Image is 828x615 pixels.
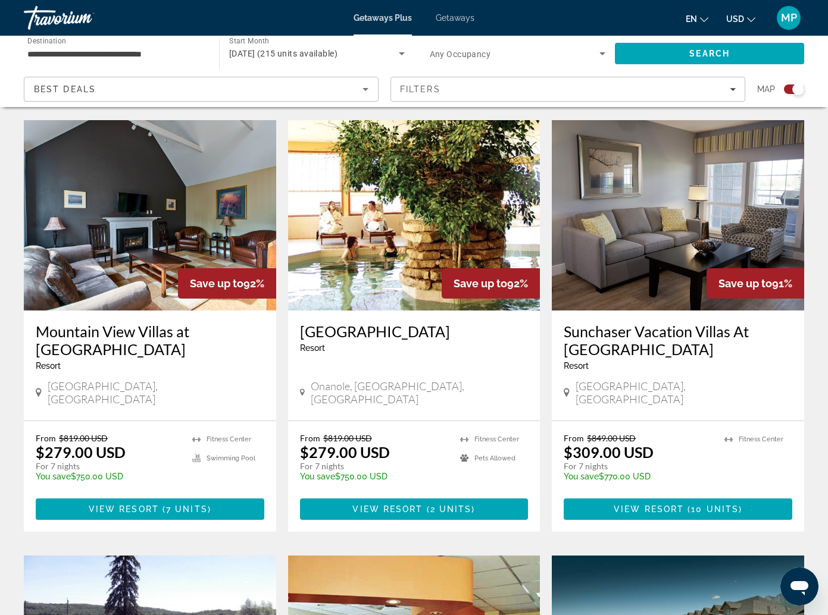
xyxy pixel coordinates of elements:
[36,461,180,472] p: For 7 nights
[207,435,251,443] span: Fitness Center
[474,454,515,462] span: Pets Allowed
[781,12,797,24] span: MP
[564,498,792,520] button: View Resort(10 units)
[442,268,540,299] div: 92%
[614,504,684,514] span: View Resort
[423,504,476,514] span: ( )
[430,49,491,59] span: Any Occupancy
[587,433,636,443] span: $849.00 USD
[430,504,472,514] span: 2 units
[718,277,772,290] span: Save up to
[36,443,126,461] p: $279.00 USD
[564,472,713,481] p: $770.00 USD
[300,343,325,353] span: Resort
[615,43,804,64] button: Search
[300,472,449,481] p: $750.00 USD
[686,14,697,24] span: en
[564,322,792,358] a: Sunchaser Vacation Villas At [GEOGRAPHIC_DATA]
[564,461,713,472] p: For 7 nights
[36,498,264,520] button: View Resort(7 units)
[36,433,56,443] span: From
[454,277,507,290] span: Save up to
[707,268,804,299] div: 91%
[190,277,243,290] span: Save up to
[773,5,804,30] button: User Menu
[684,504,742,514] span: ( )
[354,13,412,23] a: Getaways Plus
[300,498,529,520] button: View Resort(2 units)
[691,504,739,514] span: 10 units
[689,49,730,58] span: Search
[564,433,584,443] span: From
[207,454,255,462] span: Swimming Pool
[686,10,708,27] button: Change language
[726,10,755,27] button: Change currency
[564,361,589,371] span: Resort
[27,36,66,45] span: Destination
[159,504,211,514] span: ( )
[24,2,143,33] a: Travorium
[36,361,61,371] span: Resort
[576,379,792,406] span: [GEOGRAPHIC_DATA], [GEOGRAPHIC_DATA]
[739,435,783,443] span: Fitness Center
[780,567,818,605] iframe: Кнопка запуска окна обмена сообщениями
[757,81,775,98] span: Map
[36,472,180,481] p: $750.00 USD
[552,120,804,310] img: Sunchaser Vacation Villas At Riverside
[300,433,320,443] span: From
[34,84,96,94] span: Best Deals
[288,120,540,310] img: Elkhorn Resort
[311,379,528,406] span: Onanole, [GEOGRAPHIC_DATA], [GEOGRAPHIC_DATA]
[474,435,519,443] span: Fitness Center
[36,472,71,481] span: You save
[436,13,474,23] a: Getaways
[352,504,423,514] span: View Resort
[178,268,276,299] div: 92%
[564,472,599,481] span: You save
[564,443,654,461] p: $309.00 USD
[34,82,368,96] mat-select: Sort by
[48,379,264,406] span: [GEOGRAPHIC_DATA], [GEOGRAPHIC_DATA]
[59,433,108,443] span: $819.00 USD
[229,37,269,45] span: Start Month
[229,49,338,58] span: [DATE] (215 units available)
[726,14,744,24] span: USD
[27,47,204,61] input: Select destination
[323,433,372,443] span: $819.00 USD
[24,120,276,310] img: Mountain View Villas at Cranberry
[300,443,390,461] p: $279.00 USD
[400,84,440,94] span: Filters
[300,472,335,481] span: You save
[390,77,745,102] button: Filters
[36,322,264,358] a: Mountain View Villas at [GEOGRAPHIC_DATA]
[300,461,449,472] p: For 7 nights
[300,322,529,340] a: [GEOGRAPHIC_DATA]
[89,504,159,514] span: View Resort
[166,504,208,514] span: 7 units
